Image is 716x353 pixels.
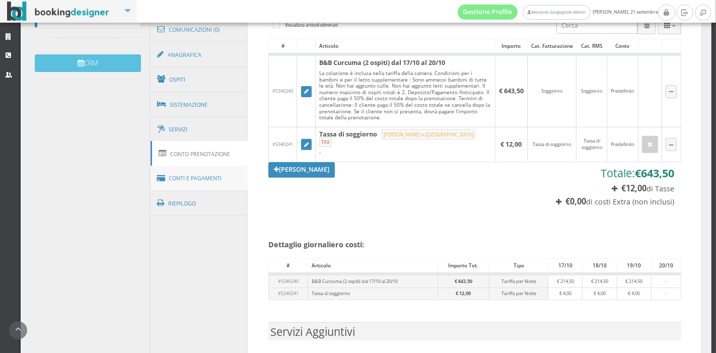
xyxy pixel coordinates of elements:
a: Riepilogo [151,190,248,217]
b: € 643,50 [499,87,524,95]
b: Tassa di soggiorno [319,130,377,138]
img: BookingDesigner.com [7,2,109,21]
button: Columns [658,17,681,34]
div: Articolo [308,259,438,273]
button: CRM [35,54,141,72]
span: 12,00 [626,183,647,194]
td: Tariffa per Notte [489,288,548,300]
div: Conto [607,39,637,53]
b: B&B Curcuma (2 ospiti) dal 17/10 al 20/10 [319,58,445,67]
div: Importo Tot. [438,259,489,273]
td: Tassa di soggiorno [527,127,577,162]
a: Gestione Profilo [458,5,518,20]
td: Tariffa per Notte [489,274,548,288]
td: Predefinito [607,54,638,127]
td: € 4,00 [617,288,651,300]
a: Conto Prenotazione [151,141,248,167]
div: 19/10 [617,259,651,273]
div: Tipo [489,259,548,273]
a: Anagrafica [151,42,248,68]
div: Cat. Fatturazione [528,39,577,53]
label: Visualizza articoli eliminati [273,19,338,31]
div: # [269,39,297,53]
td: € 4,00 [583,288,617,300]
span: #5340241 [278,290,299,297]
td: Tassa di soggiorno [308,288,438,300]
span: #5340240 [278,278,299,285]
div: 18/10 [583,259,616,273]
b: € [635,166,674,180]
div: Importo [495,39,527,53]
div: Articolo [316,39,494,53]
a: Masseria Gorgognolo Admin [523,5,590,20]
div: 20/10 [652,259,681,273]
a: Ospiti [151,66,248,93]
a: Servizi [151,117,248,143]
b: € [621,183,647,194]
span: #5340241 [272,141,293,148]
td: Tassa di soggiorno [577,127,607,162]
td: Soggiorno [527,54,577,127]
div: - [319,149,491,156]
td: B&B Curcuma (2 ospiti) dal 17/10 al 20/10 [308,274,438,288]
a: [PERSON_NAME] [268,162,335,177]
a: Sistemazione [151,92,248,118]
div: Colonne [658,17,681,34]
td: - [651,274,681,288]
div: # [269,259,308,273]
b: Dettaglio giornaliero costi: [268,240,364,249]
td: - [651,288,681,300]
h3: Totale: [550,167,674,180]
td: Soggiorno [577,54,607,127]
td: € 214,50 [548,274,583,288]
td: € 214,50 [617,274,651,288]
h3: Servizi Aggiuntivi [268,322,681,340]
b: € 12,00 [500,140,522,149]
b: € 12,00 [456,290,471,297]
input: Cerca [556,17,637,34]
small: TAX [319,137,331,147]
td: € 214,50 [583,274,617,288]
div: Cat. RMS [577,39,607,53]
b: € 643,50 [455,278,472,285]
span: 643,50 [641,166,674,180]
span: [PERSON_NAME], 21 settembre [458,5,658,20]
td: Predefinito [607,127,638,162]
a: Conti e Pagamenti [151,166,248,191]
td: € 4,00 [548,288,583,300]
div: La colazione è inclusa nella tariffa della camera. Condizioni per i bambini e per il letto supple... [319,70,491,121]
span: 0,00 [570,196,586,207]
span: #5340240 [272,88,293,94]
small: [PERSON_NAME] in [GEOGRAPHIC_DATA] [382,129,475,139]
div: 17/10 [548,259,582,273]
b: € [565,196,586,207]
h4: di costi Extra (non inclusi) [550,197,674,206]
h4: di Tasse [550,184,674,193]
a: Comunicazioni (0) [151,17,248,43]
